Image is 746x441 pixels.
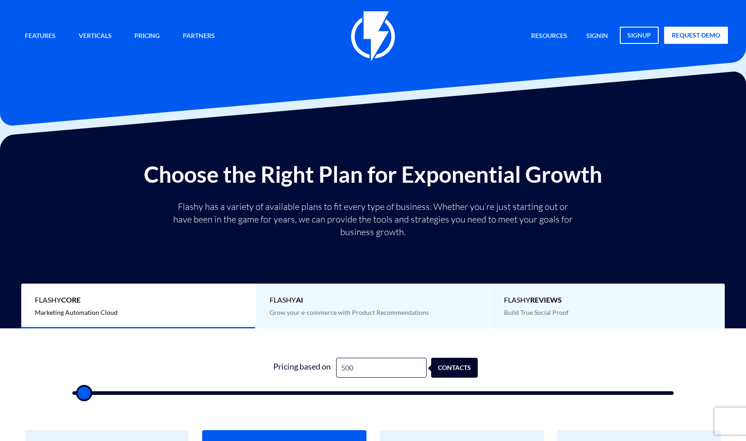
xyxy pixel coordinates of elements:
div: Pricing based on [268,358,336,378]
p: Flashy has a variety of available plans to fit every type of business. Whether you’re just starti... [170,200,577,238]
a: request demo [664,27,728,44]
span: Build True Social Proof [504,308,569,316]
span: Marketing Automation Cloud [35,308,118,316]
div: contacts [440,358,486,378]
a: Pricing [128,27,166,46]
b: AI [296,295,303,304]
span: Flashy [504,295,711,305]
a: Partners [176,27,222,46]
span: Grow your e-commerce with Product Recommendations [270,308,429,316]
b: Core [61,295,81,304]
a: Features [18,27,62,46]
a: Resources [524,27,574,46]
span: Flashy [270,295,476,305]
h2: Choose the Right Plan for Exponential Growth [7,162,739,186]
b: REVIEWS [530,295,562,304]
span: Flashy [35,295,241,305]
a: signin [580,27,615,46]
a: Verticals [72,27,119,46]
a: signup [620,27,659,44]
